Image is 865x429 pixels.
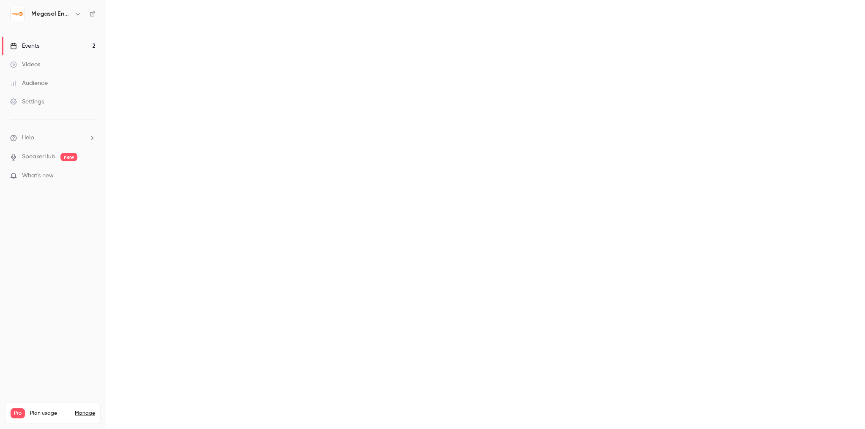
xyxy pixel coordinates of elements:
span: Pro [11,408,25,418]
div: Audience [10,79,48,87]
span: What's new [22,171,54,180]
li: help-dropdown-opener [10,133,96,142]
div: Videos [10,60,40,69]
div: Settings [10,98,44,106]
a: SpeakerHub [22,152,55,161]
div: Events [10,42,39,50]
span: Help [22,133,34,142]
a: Manage [75,410,95,417]
span: new [60,153,77,161]
span: Plan usage [30,410,70,417]
img: Megasol Energie AG [11,7,24,21]
h6: Megasol Energie AG [31,10,71,18]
